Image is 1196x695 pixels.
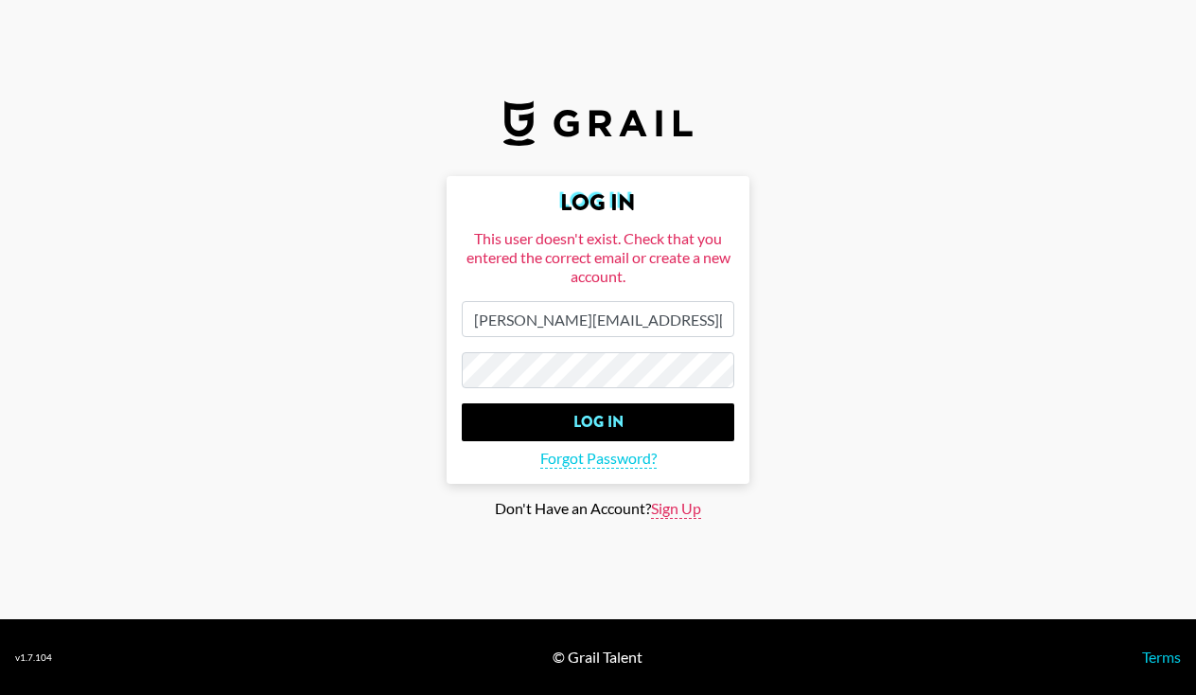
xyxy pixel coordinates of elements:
h2: Log In [462,191,734,214]
div: This user doesn't exist. Check that you entered the correct email or create a new account. [462,229,734,286]
div: v 1.7.104 [15,651,52,664]
div: © Grail Talent [553,648,642,667]
span: Sign Up [651,499,701,519]
input: Log In [462,403,734,441]
input: Email [462,301,734,337]
div: Don't Have an Account? [15,499,1181,519]
img: Grail Talent Logo [503,100,693,146]
a: Terms [1142,648,1181,666]
span: Forgot Password? [540,449,657,469]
